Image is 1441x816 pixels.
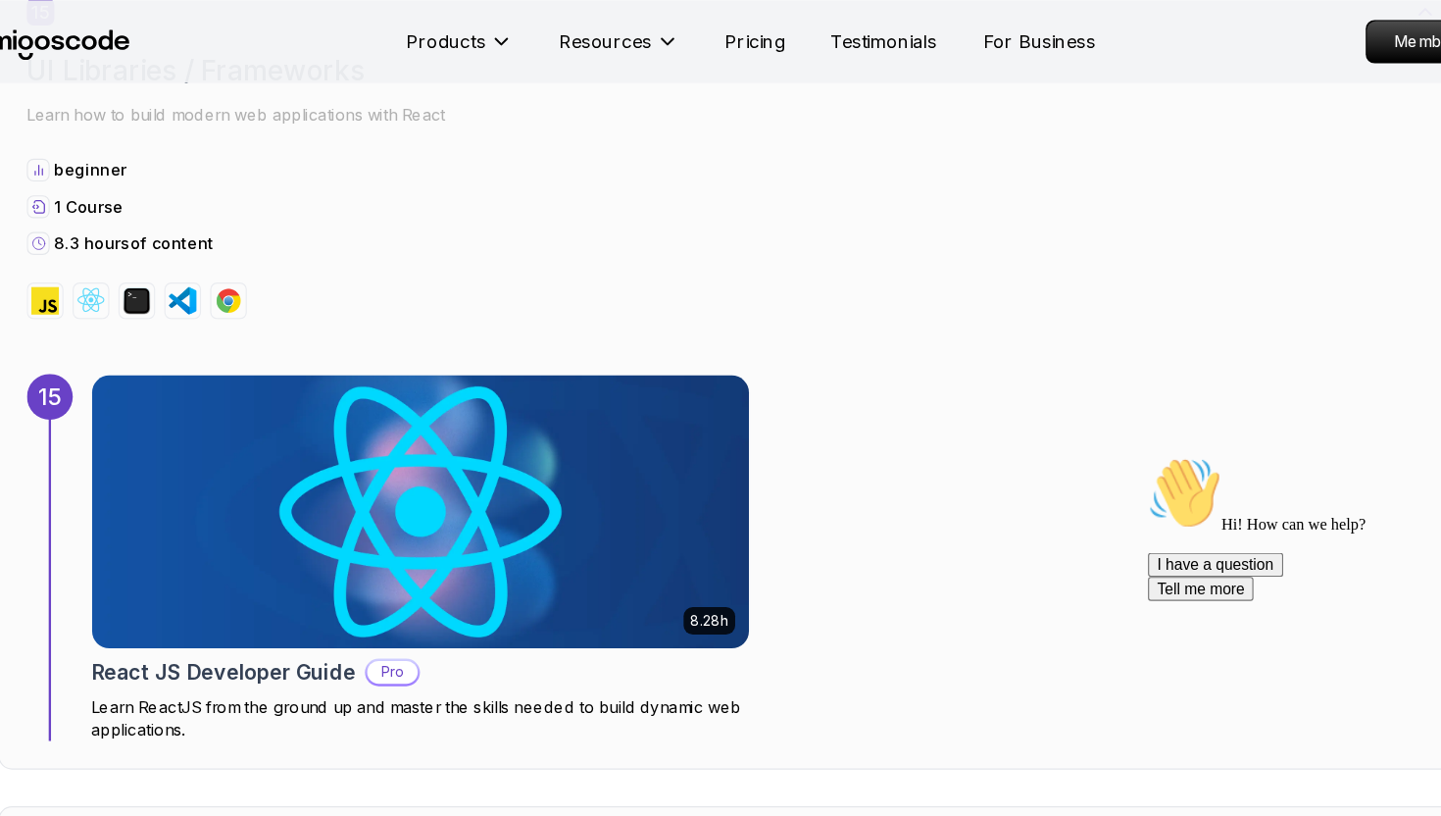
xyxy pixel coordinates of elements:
[278,245,302,269] img: chrome logo
[805,24,896,47] a: Testimonials
[1264,18,1406,53] p: Members Area
[239,245,263,269] img: vscode logo
[442,24,510,47] p: Products
[1068,382,1421,728] iframe: chat widget
[572,24,652,47] p: Resources
[15,758,1283,801] div: This website uses cookies to enhance the user experience.
[160,315,750,560] img: React JS Developer Guide card
[161,245,184,269] img: react logo
[173,594,736,634] p: Learn ReactJS from the ground up and master the skills needed to build dynamic web applications.
[141,135,203,155] p: beginner
[8,111,98,131] button: Tell me more
[935,24,1031,47] a: For Business
[118,84,1323,112] p: Learn how to build modern web applications with React
[715,24,766,47] a: Pricing
[122,245,145,269] img: javascript logo
[200,245,224,269] img: terminal logo
[173,561,399,588] h2: React JS Developer Guide
[8,8,71,71] img: :wave:
[8,90,124,111] button: I have a question
[685,523,718,538] p: 8.28h
[442,24,533,63] button: Products
[141,168,200,184] span: 1 Course
[141,198,277,218] p: 8.3 hours of content
[173,320,736,634] a: React JS Developer Guide card8.28hReact JS Developer GuideProLearn ReactJS from the ground up and...
[118,320,157,359] div: 15
[8,8,361,131] div: 👋Hi! How can we help?I have a questionTell me more
[1263,17,1407,54] a: Members Area
[8,59,194,74] span: Hi! How can we help?
[1359,738,1421,796] iframe: chat widget
[1313,763,1426,796] button: Accept cookies
[572,24,675,63] button: Resources
[409,565,452,585] p: Pro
